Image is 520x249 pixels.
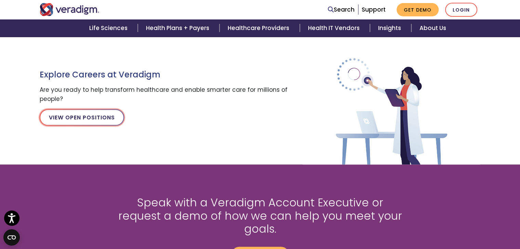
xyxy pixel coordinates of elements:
[411,19,454,37] a: About Us
[370,19,411,37] a: Insights
[397,3,439,16] a: Get Demo
[138,19,219,37] a: Health Plans + Payers
[40,70,293,80] h3: Explore Careers at Veradigm
[328,5,355,14] a: Search
[40,3,99,16] img: Veradigm logo
[300,19,370,37] a: Health IT Vendors
[445,3,477,17] a: Login
[219,19,299,37] a: Healthcare Providers
[40,109,124,126] a: View Open Positions
[81,19,138,37] a: Life Sciences
[362,5,386,14] a: Support
[115,196,405,235] h2: Speak with a Veradigm Account Executive or request a demo of how we can help you meet your goals.
[3,229,20,246] button: Open CMP widget
[40,85,293,104] p: Are you ready to help transform healthcare and enable smarter care for millions of people?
